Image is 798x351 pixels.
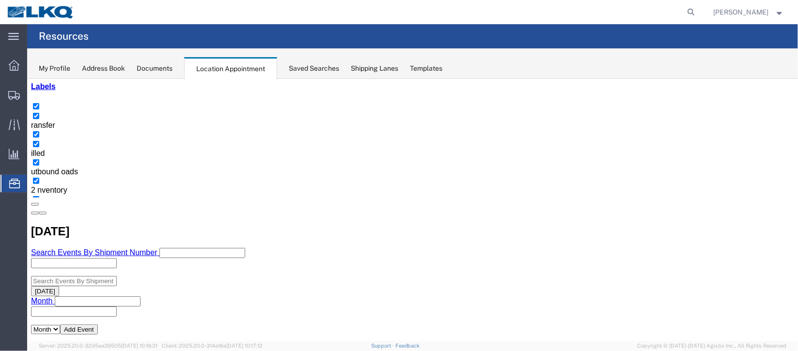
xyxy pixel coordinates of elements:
a: Feedback [395,343,420,349]
div: Saved Searches [289,63,339,74]
div: Address Book [82,63,125,74]
iframe: FS Legacy Container [27,79,798,341]
img: logo [7,5,75,19]
div: Location Appointment [184,57,277,79]
span: Copyright © [DATE]-[DATE] Agistix Inc., All Rights Reserved [637,342,786,350]
span: [DATE] 10:18:31 [121,343,157,349]
span: Client: 2025.20.0-314a16e [162,343,263,349]
div: Documents [137,63,172,74]
button: Add Event [33,245,71,256]
span: Christopher Sanchez [714,7,769,17]
div: Templates [410,63,442,74]
button: [PERSON_NAME] [713,6,785,18]
span: [DATE] 10:17:12 [226,343,263,349]
a: Support [371,343,395,349]
h4: Resources [39,24,89,48]
span: Server: 2025.20.0-32d5ea39505 [39,343,157,349]
div: My Profile [39,63,70,74]
div: Shipping Lanes [351,63,398,74]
